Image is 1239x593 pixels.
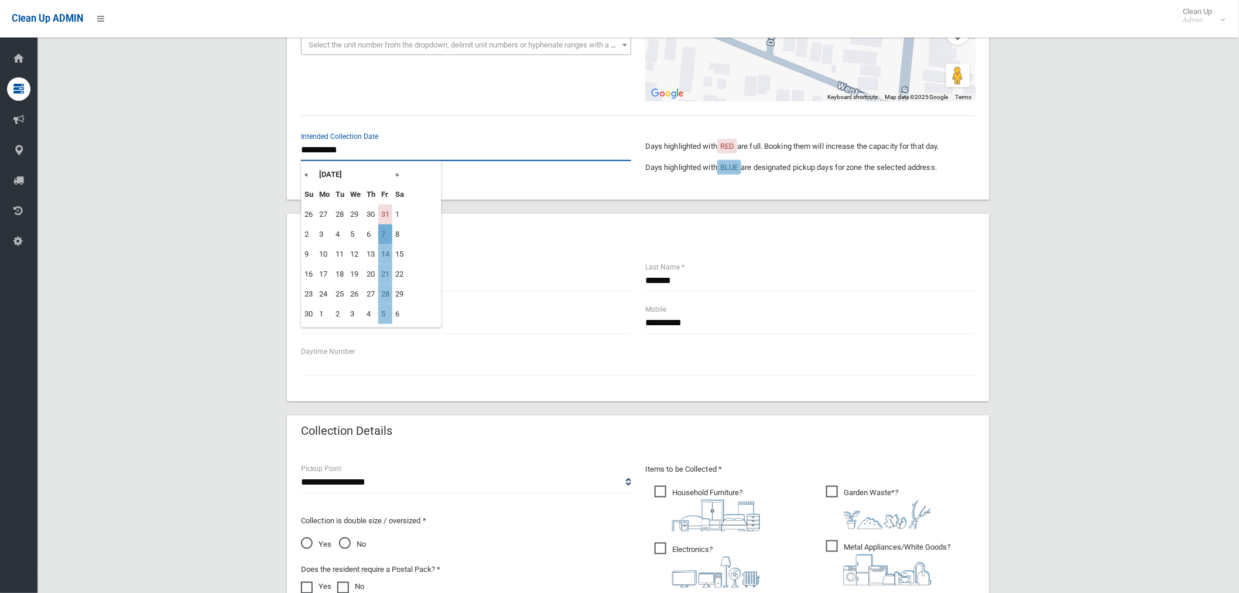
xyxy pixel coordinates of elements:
img: 4fd8a5c772b2c999c83690221e5242e0.png [844,500,932,529]
p: Days highlighted with are designated pickup days for zone the selected address. [645,161,976,175]
td: 3 [347,304,364,324]
img: aa9efdbe659d29b613fca23ba79d85cb.png [672,500,760,531]
td: 28 [333,205,347,224]
td: 18 [333,264,347,284]
header: Personal Details [287,218,401,241]
td: 27 [364,284,378,304]
th: Th [364,185,378,205]
td: 6 [392,304,407,324]
span: Clean Up ADMIN [12,13,83,24]
td: 23 [302,284,316,304]
th: [DATE] [316,165,392,185]
td: 17 [316,264,333,284]
th: Tu [333,185,347,205]
span: Select the unit number from the dropdown, delimit unit numbers or hyphenate ranges with a comma [309,40,636,49]
th: Su [302,185,316,205]
td: 2 [333,304,347,324]
a: Open this area in Google Maps (opens a new window) [648,86,687,101]
td: 9 [302,244,316,264]
td: 19 [347,264,364,284]
i: ? [672,545,760,588]
td: 30 [364,205,378,224]
td: 1 [392,205,407,224]
td: 12 [347,244,364,264]
span: Household Furniture [655,486,760,531]
i: ? [844,488,932,529]
td: 3 [316,224,333,244]
td: 16 [302,264,316,284]
th: » [392,165,407,185]
th: We [347,185,364,205]
span: Yes [301,537,331,551]
button: Drag Pegman onto the map to open Street View [946,64,970,87]
span: Electronics [655,543,760,588]
td: 1 [316,304,333,324]
img: 36c1b0289cb1767239cdd3de9e694f19.png [844,554,932,585]
td: 15 [392,244,407,264]
td: 28 [378,284,392,304]
td: 27 [316,205,333,224]
td: 2 [302,224,316,244]
span: Map data ©2025 Google [885,94,949,100]
td: 11 [333,244,347,264]
i: ? [844,543,950,585]
span: Clean Up [1178,7,1224,25]
span: RED [720,142,734,151]
p: Days highlighted with are full. Booking them will increase the capacity for that day. [645,139,976,154]
img: Google [648,86,687,101]
td: 21 [378,264,392,284]
span: BLUE [720,163,738,172]
td: 14 [378,244,392,264]
td: 20 [364,264,378,284]
th: « [302,165,316,185]
th: Mo [316,185,333,205]
a: Terms (opens in new tab) [956,94,972,100]
td: 10 [316,244,333,264]
td: 25 [333,284,347,304]
small: Admin [1183,16,1213,25]
td: 5 [347,224,364,244]
td: 7 [378,224,392,244]
button: Keyboard shortcuts [827,93,878,101]
td: 4 [333,224,347,244]
i: ? [672,488,760,531]
span: Metal Appliances/White Goods [826,540,950,585]
span: No [339,537,366,551]
td: 26 [302,205,316,224]
label: Does the resident require a Postal Pack? * [301,563,440,577]
p: Collection is double size / oversized * [301,514,631,528]
td: 24 [316,284,333,304]
td: 26 [347,284,364,304]
th: Fr [378,185,392,205]
td: 30 [302,304,316,324]
p: Items to be Collected * [645,462,976,476]
img: 394712a680b73dbc3d2a6a3a7ffe5a07.png [672,557,760,588]
td: 6 [364,224,378,244]
td: 8 [392,224,407,244]
td: 5 [378,304,392,324]
span: Garden Waste* [826,486,932,529]
td: 29 [347,205,364,224]
td: 29 [392,284,407,304]
td: 22 [392,264,407,284]
td: 4 [364,304,378,324]
td: 31 [378,205,392,224]
td: 13 [364,244,378,264]
header: Collection Details [287,420,406,442]
th: Sa [392,185,407,205]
